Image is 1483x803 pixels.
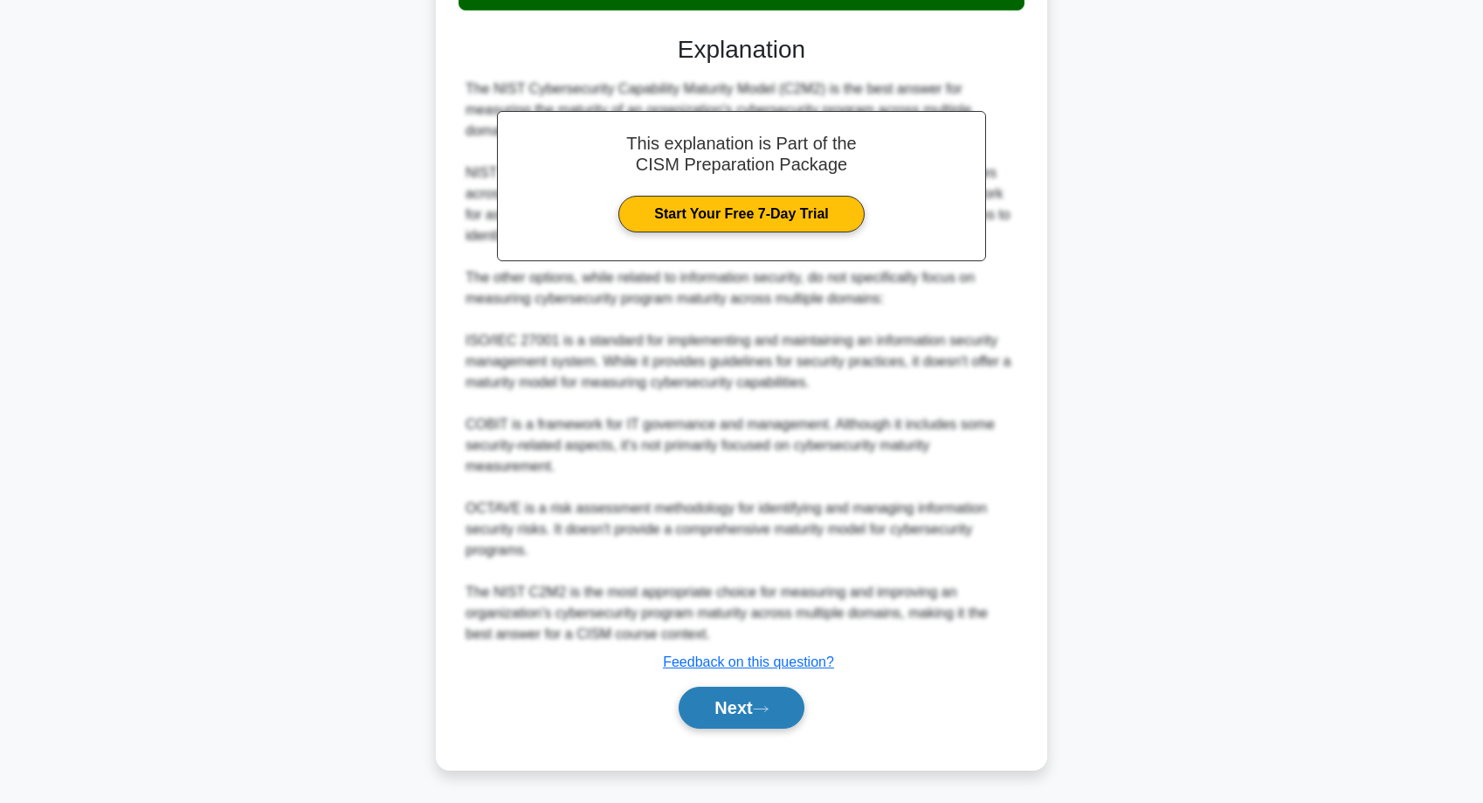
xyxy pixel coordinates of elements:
[466,79,1017,645] div: The NIST Cybersecurity Capability Maturity Model (C2M2) is the best answer for measuring the matu...
[663,654,834,669] a: Feedback on this question?
[618,196,864,232] a: Start Your Free 7-Day Trial
[679,687,804,729] button: Next
[469,35,1014,65] h3: Explanation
